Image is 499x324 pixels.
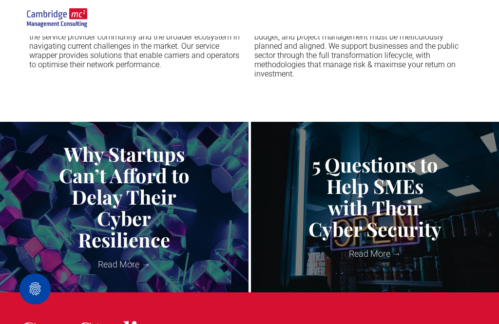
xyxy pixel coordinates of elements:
[258,247,492,260] a: Read More →
[26,10,87,20] a: Your Business Transformed | Cambridge Management Consulting
[254,23,470,78] p: To realise a return on your technology ambitions, your strategy, budget, and project management m...
[29,23,245,69] p: Our Broadband Infrastructure services are designed to support the service provider community and ...
[7,258,241,271] a: Read More →
[465,5,490,31] button: menu
[258,154,492,240] a: 5 Questions to Help SMEs with Their Cyber Security
[26,8,87,28] img: secondary-image, digital infrastructure
[7,143,241,250] a: Why Startups Can’t Afford to Delay Their Cyber Resilience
